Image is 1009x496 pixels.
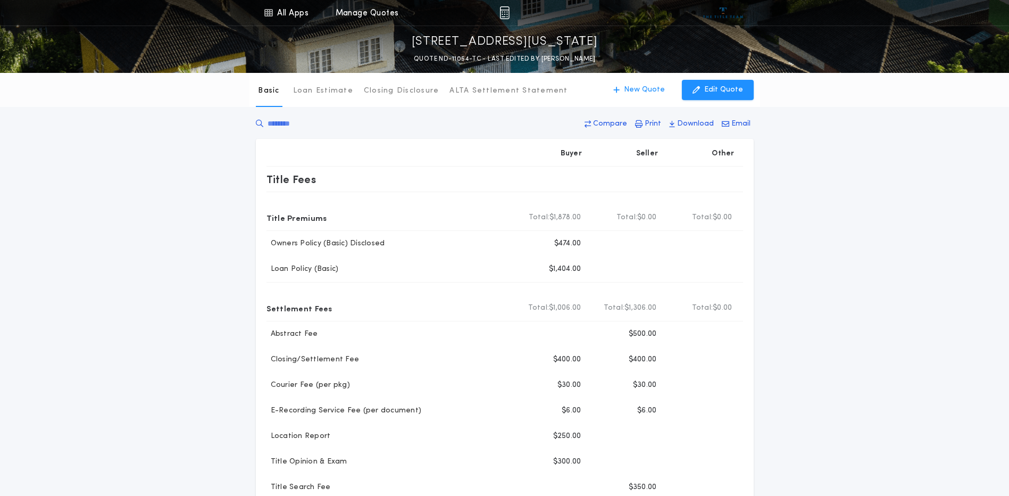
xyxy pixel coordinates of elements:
[629,354,657,365] p: $400.00
[266,171,316,188] p: Title Fees
[632,114,664,134] button: Print
[682,80,754,100] button: Edit Quote
[593,119,627,129] p: Compare
[677,119,714,129] p: Download
[266,300,332,317] p: Settlement Fees
[266,406,422,416] p: E-Recording Service Fee (per document)
[581,114,630,134] button: Compare
[553,431,581,442] p: $250.00
[629,482,657,493] p: $350.00
[624,85,665,95] p: New Quote
[266,380,350,391] p: Courier Fee (per pkg)
[266,264,339,275] p: Loan Policy (Basic)
[562,406,581,416] p: $6.00
[549,303,581,313] span: $1,006.00
[633,380,657,391] p: $30.00
[414,54,595,64] p: QUOTE ND-11054-TC - LAST EDITED BY [PERSON_NAME]
[557,380,581,391] p: $30.00
[266,431,331,442] p: Location Report
[549,264,581,275] p: $1,404.00
[666,114,717,134] button: Download
[561,148,582,159] p: Buyer
[637,406,656,416] p: $6.00
[713,212,732,223] span: $0.00
[364,86,439,96] p: Closing Disclosure
[637,212,656,223] span: $0.00
[603,80,676,100] button: New Quote
[604,303,625,313] b: Total:
[499,6,510,19] img: img
[645,119,661,129] p: Print
[529,212,550,223] b: Total:
[258,86,279,96] p: Basic
[692,212,713,223] b: Total:
[266,457,347,467] p: Title Opinion & Exam
[629,329,657,340] p: $500.00
[731,119,751,129] p: Email
[703,7,743,18] img: vs-icon
[719,114,754,134] button: Email
[712,148,734,159] p: Other
[692,303,713,313] b: Total:
[553,457,581,467] p: $300.00
[266,209,327,226] p: Title Premiums
[266,482,331,493] p: Title Search Fee
[624,303,656,313] span: $1,306.00
[636,148,658,159] p: Seller
[549,212,581,223] span: $1,878.00
[616,212,638,223] b: Total:
[554,238,581,249] p: $474.00
[266,329,318,340] p: Abstract Fee
[266,238,385,249] p: Owners Policy (Basic) Disclosed
[412,34,598,51] p: [STREET_ADDRESS][US_STATE]
[704,85,743,95] p: Edit Quote
[713,303,732,313] span: $0.00
[266,354,360,365] p: Closing/Settlement Fee
[528,303,549,313] b: Total:
[293,86,353,96] p: Loan Estimate
[449,86,568,96] p: ALTA Settlement Statement
[553,354,581,365] p: $400.00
